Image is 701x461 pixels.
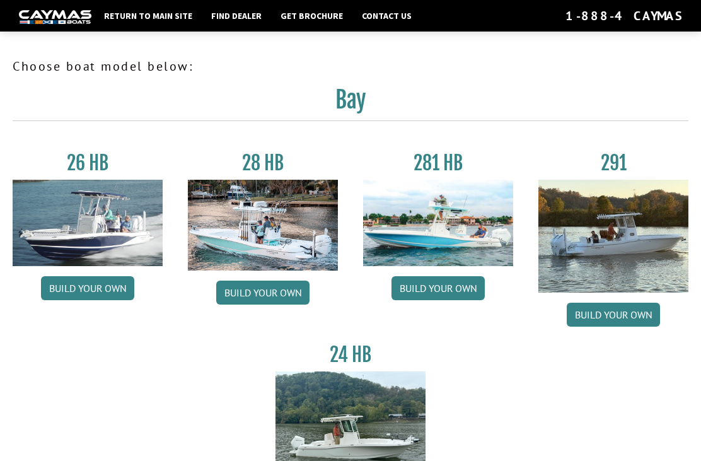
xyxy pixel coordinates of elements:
h3: 291 [538,151,688,175]
h3: 24 HB [275,343,426,366]
a: Build your own [41,276,134,300]
div: 1-888-4CAYMAS [565,8,682,24]
img: 28-hb-twin.jpg [363,180,513,266]
h3: 28 HB [188,151,338,175]
img: 28_hb_thumbnail_for_caymas_connect.jpg [188,180,338,271]
img: 291_Thumbnail.jpg [538,180,688,293]
a: Return to main site [98,8,199,24]
p: Choose boat model below: [13,57,688,76]
h3: 281 HB [363,151,513,175]
h3: 26 HB [13,151,163,175]
a: Get Brochure [274,8,349,24]
img: white-logo-c9c8dbefe5ff5ceceb0f0178aa75bf4bb51f6bca0971e226c86eb53dfe498488.png [19,10,91,23]
a: Build your own [391,276,485,300]
a: Find Dealer [205,8,268,24]
img: 26_new_photo_resized.jpg [13,180,163,266]
a: Contact Us [356,8,418,24]
h2: Bay [13,86,688,121]
a: Build your own [216,281,310,305]
a: Build your own [567,303,660,327]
